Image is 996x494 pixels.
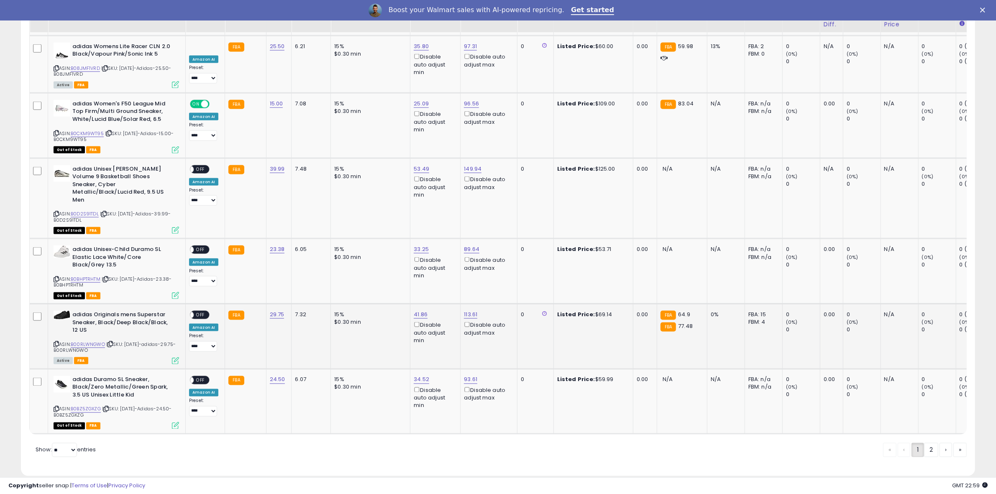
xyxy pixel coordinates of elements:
div: $0.30 min [334,318,404,326]
div: 0 [847,376,881,384]
small: FBA [661,323,676,332]
div: 0.00 [824,246,837,253]
div: N/A [711,246,738,253]
b: adidas Unisex [PERSON_NAME] Volume 9 Basketball Shoes Sneaker, Cyber Metallic/Black/Lucid Red, 9.... [72,165,174,206]
b: adidas Women's F50 League Mid Top Firm/Multi Ground Sneaker, White/Lucid Blue/Solar Red, 6.5 [72,100,174,125]
div: 0 [786,311,820,318]
small: (0%) [786,108,798,115]
span: 2025-10-9 22:59 GMT [952,481,988,489]
div: 0 (0%) [960,180,993,188]
small: (0%) [922,173,934,180]
div: 0 (0%) [960,58,993,65]
div: 0 [521,246,547,253]
div: 6.21 [295,43,324,50]
div: N/A [884,311,912,318]
small: (0%) [786,254,798,261]
div: 0.00 [824,100,837,108]
div: Disable auto adjust min [414,386,454,410]
img: 41klw4FrTeL._SL40_.jpg [54,246,70,258]
div: Preset: [189,268,218,287]
small: FBA [228,376,244,385]
div: FBM: n/a [748,108,776,115]
a: B0BZ5ZGXZG [71,406,101,413]
div: Disable auto adjust max [464,320,511,337]
small: (0%) [786,384,798,391]
a: 25.09 [414,100,429,108]
a: 23.38 [270,245,285,253]
div: N/A [884,100,912,108]
div: ASIN: [54,376,179,429]
div: $59.99 [557,376,627,384]
div: 0 [922,165,956,173]
small: (0%) [960,319,971,325]
div: 7.48 [295,165,324,173]
div: 0 [521,311,547,318]
small: FBA [661,311,676,320]
a: 41.86 [414,310,428,319]
div: Amazon AI [189,56,218,63]
div: 0 [847,115,881,123]
div: 0 [786,261,820,269]
div: 0 [847,311,881,318]
div: 0 (0%) [960,261,993,269]
span: N/A [663,165,673,173]
b: Listed Price: [557,376,595,384]
a: Terms of Use [72,481,107,489]
div: $0.30 min [334,108,404,115]
span: | SKU: [DATE]-Adidas-39.99-B0D2S91TDL [54,210,171,223]
div: 0.00 [637,165,650,173]
div: 0 (0%) [960,311,993,318]
div: N/A [824,43,837,50]
span: FBA [74,82,88,89]
div: Preset: [189,398,218,417]
div: $0.30 min [334,173,404,180]
small: (0%) [922,108,934,115]
div: FBM: 4 [748,318,776,326]
div: 0 [847,261,881,269]
div: 0 [786,391,820,399]
a: B0CKM9WT95 [71,130,104,137]
div: 0.00 [637,43,650,50]
a: B00RLWNGWO [71,341,105,348]
div: 7.32 [295,311,324,318]
small: (0%) [847,319,858,325]
span: OFF [194,166,207,173]
span: N/A [663,376,673,384]
a: 35.80 [414,42,429,51]
div: 0 [847,43,881,50]
small: (0%) [847,254,858,261]
div: 0% [711,311,738,318]
span: › [945,446,947,454]
div: $0.30 min [334,253,404,261]
small: (0%) [922,254,934,261]
small: (0%) [847,108,858,115]
span: OFF [208,101,222,108]
div: ASIN: [54,246,179,298]
span: | SKU: [DATE]-Adidas-25.50-B08JMF1VRD [54,65,172,77]
div: 0 [922,58,956,65]
a: 149.94 [464,165,481,173]
div: 15% [334,165,404,173]
div: Disable auto adjust min [414,110,454,133]
div: $109.00 [557,100,627,108]
div: N/A [711,100,738,108]
div: 0 (0%) [960,100,993,108]
div: FBA: 15 [748,311,776,318]
a: 29.75 [270,310,284,319]
span: FBA [86,227,100,234]
small: (0%) [960,254,971,261]
div: N/A [884,43,912,50]
div: Preset: [189,122,218,141]
span: All listings that are currently out of stock and unavailable for purchase on Amazon [54,146,85,154]
div: 0 [847,391,881,399]
small: (0%) [786,173,798,180]
a: B08JMF1VRD [71,65,100,72]
div: Disable auto adjust min [414,256,454,279]
div: $0.30 min [334,384,404,391]
a: 15.00 [270,100,283,108]
b: adidas Womens Lite Racer CLN 2.0 Black/Vapour Pink/Sonic Ink 5 [72,43,174,60]
div: 13% [711,43,738,50]
div: 0 [786,100,820,108]
div: 0 [786,326,820,333]
small: FBA [228,43,244,52]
